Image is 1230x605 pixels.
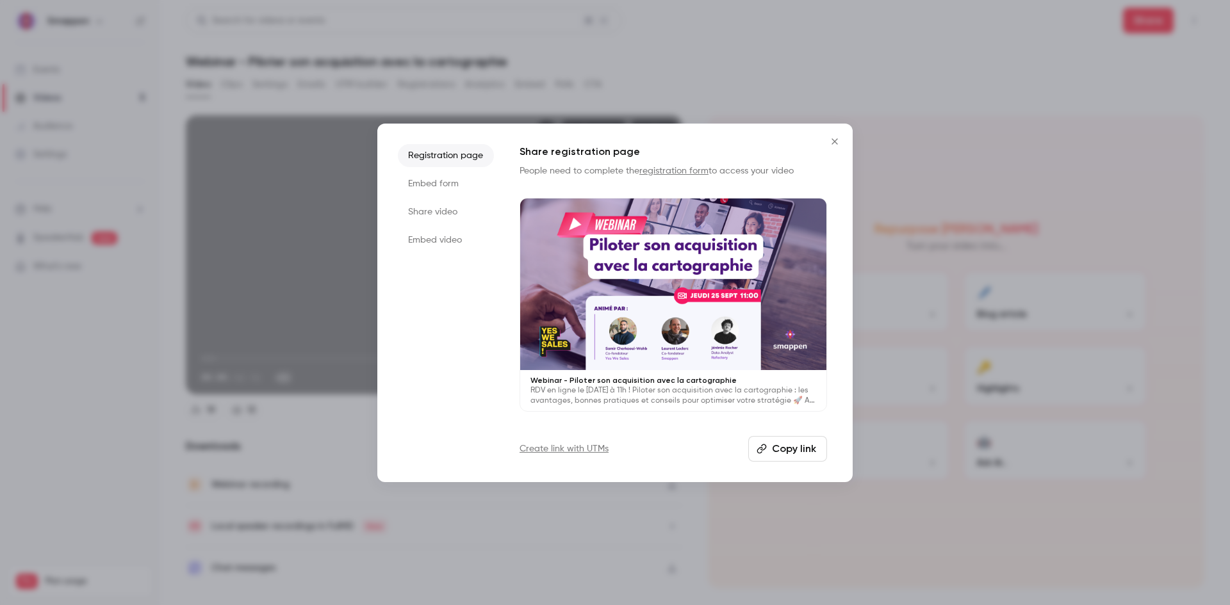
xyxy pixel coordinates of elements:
button: Copy link [748,436,827,462]
li: Registration page [398,144,494,167]
p: Webinar - Piloter son acquisition avec la cartographie [530,375,816,385]
button: Close [822,129,848,154]
li: Embed video [398,229,494,252]
a: registration form [639,166,709,175]
li: Share video [398,200,494,223]
h1: Share registration page [520,144,827,159]
li: Embed form [398,172,494,195]
p: People need to complete the to access your video [520,165,827,177]
p: RDV en ligne le [DATE] à 11h ! Piloter son acquisition avec la cartographie : les avantages, bonn... [530,385,816,406]
a: Webinar - Piloter son acquisition avec la cartographieRDV en ligne le [DATE] à 11h ! Piloter son ... [520,198,827,412]
a: Create link with UTMs [520,442,609,455]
